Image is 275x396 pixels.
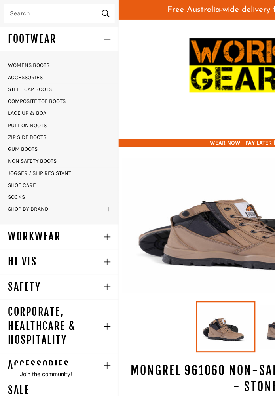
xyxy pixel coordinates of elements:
[4,203,97,216] a: SHOP BY BRAND
[95,275,119,299] button: SAFETY Menu
[95,250,119,274] button: HI VIS Menu
[4,107,119,119] a: LACE UP & BOA
[4,72,119,83] a: ACCESSORIES
[4,143,119,155] a: GUM BOOTS
[95,225,119,249] button: WORKWEAR Menu
[95,300,119,353] button: CORPORATE, HEALTHCARE & HOSPITALITY Menu
[4,168,119,179] a: JOGGER / SLIP RESISTANT
[4,84,119,95] a: STEEL CAP BOOTS
[4,131,119,143] a: ZIP SIDE BOOTS
[4,4,115,23] input: Search
[20,371,72,378] button: Join the community!
[95,354,119,378] button: ACCESSORIES Menu
[95,27,119,51] button: FOOTWEAR Menu
[4,155,119,167] a: NON SAFETY BOOTS
[4,191,119,203] a: SOCKS
[4,95,119,107] a: COMPOSITE TOE BOOTS
[97,203,119,216] button: FOOTWEAR Menu
[4,59,119,71] a: WOMENS BOOTS
[4,120,119,131] a: PULL ON BOOTS
[4,179,119,191] a: SHOE CARE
